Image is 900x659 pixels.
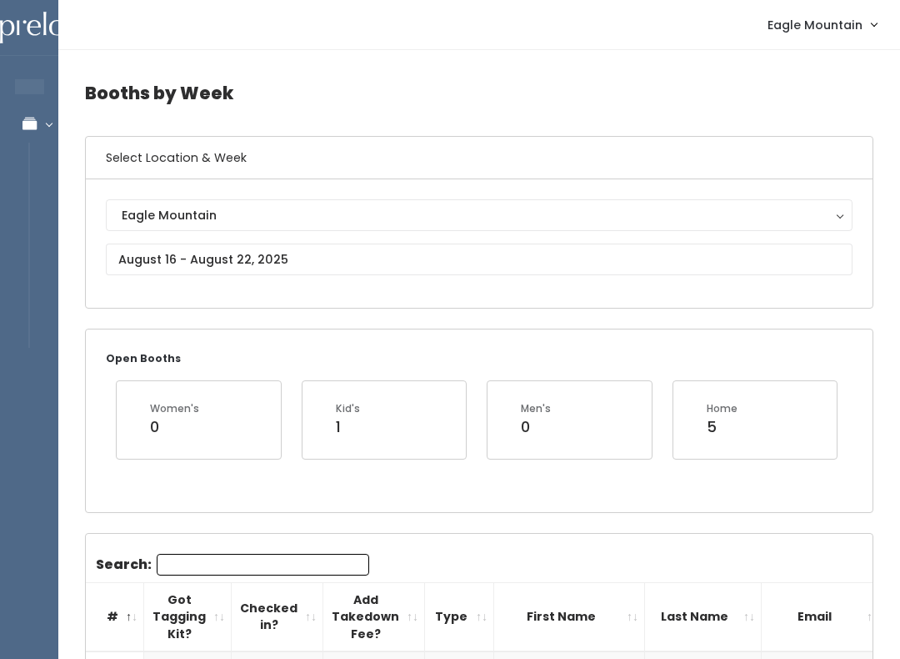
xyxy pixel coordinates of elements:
div: Kid's [336,401,360,416]
th: Email: activate to sort column ascending [762,582,885,651]
th: First Name: activate to sort column ascending [494,582,645,651]
h4: Booths by Week [85,70,873,116]
th: Add Takedown Fee?: activate to sort column ascending [323,582,425,651]
th: Type: activate to sort column ascending [425,582,494,651]
div: 0 [521,416,551,438]
th: Checked in?: activate to sort column ascending [232,582,323,651]
a: Eagle Mountain [751,7,893,43]
input: August 16 - August 22, 2025 [106,244,852,275]
button: Eagle Mountain [106,199,852,231]
th: Last Name: activate to sort column ascending [645,582,762,651]
div: 5 [707,416,737,438]
div: Women's [150,401,199,416]
label: Search: [96,554,369,576]
span: Eagle Mountain [767,16,862,34]
div: Men's [521,401,551,416]
small: Open Booths [106,351,181,365]
div: 1 [336,416,360,438]
input: Search: [157,554,369,576]
div: 0 [150,416,199,438]
th: #: activate to sort column descending [86,582,144,651]
div: Eagle Mountain [122,206,837,224]
th: Got Tagging Kit?: activate to sort column ascending [144,582,232,651]
h6: Select Location & Week [86,137,872,179]
div: Home [707,401,737,416]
